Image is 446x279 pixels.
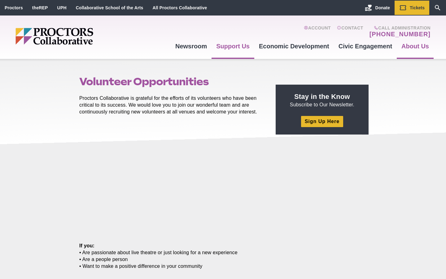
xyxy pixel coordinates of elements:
h1: Volunteer Opportunities [79,76,261,87]
a: All Proctors Collaborative [152,5,207,10]
p: Subscribe to Our Newsletter. [283,92,361,108]
a: Proctors [5,5,23,10]
strong: Stay in the Know [294,93,350,100]
a: Support Us [212,38,254,55]
a: [PHONE_NUMBER] [369,30,431,38]
a: Tickets [395,1,429,15]
span: Donate [375,5,390,10]
a: About Us [397,38,434,55]
strong: If you: [79,243,94,248]
a: Collaborative School of the Arts [76,5,143,10]
p: • Are passionate about live theatre or just looking for a new experience • Are a people person • ... [79,242,261,270]
iframe: Advertisement [276,142,369,219]
a: Newsroom [171,38,212,55]
a: Contact [337,25,363,38]
span: Call Administration [368,25,431,30]
p: Proctors Collaborative is grateful for the efforts of its volunteers who have been critical to it... [79,95,261,115]
span: Tickets [410,5,425,10]
a: Search [429,1,446,15]
a: UPH [57,5,67,10]
a: theREP [32,5,48,10]
img: Proctors logo [15,28,141,45]
iframe: Volunteer with Proctors Collaborative [79,123,261,225]
a: Donate [360,1,395,15]
a: Account [304,25,331,38]
a: Civic Engagement [334,38,397,55]
a: Sign Up Here [301,116,343,127]
a: Economic Development [254,38,334,55]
